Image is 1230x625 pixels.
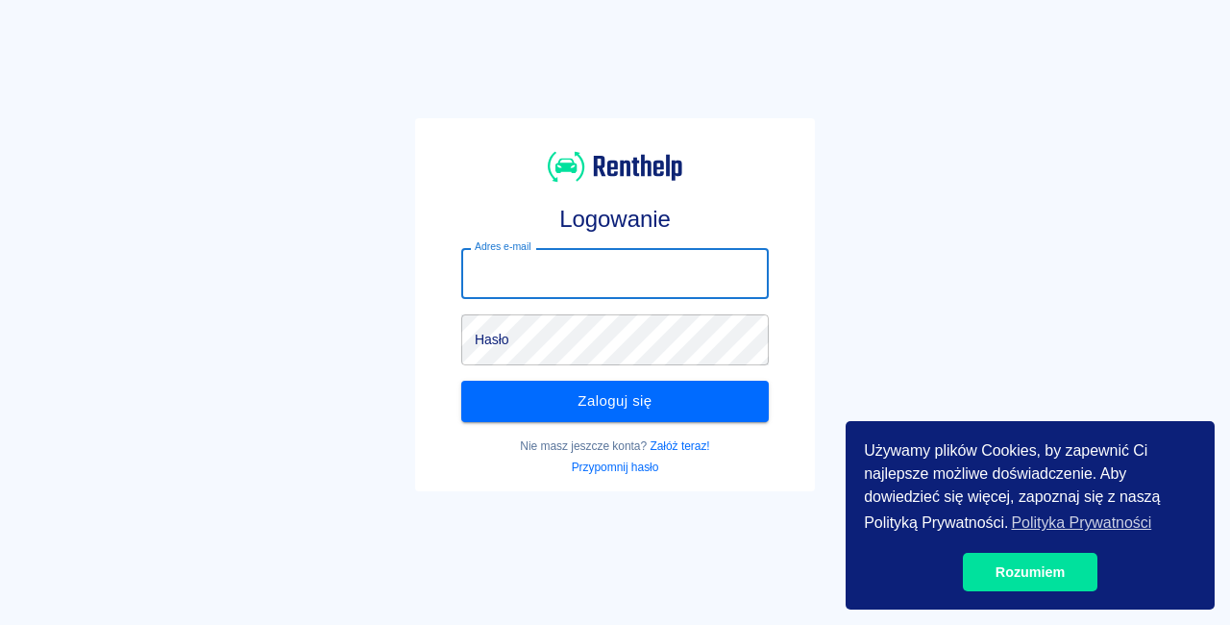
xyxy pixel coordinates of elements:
a: Przypomnij hasło [572,461,659,474]
label: Adres e-mail [475,239,530,254]
h3: Logowanie [461,206,769,233]
button: Zaloguj się [461,381,769,421]
p: Nie masz jeszcze konta? [461,437,769,455]
span: Używamy plików Cookies, by zapewnić Ci najlepsze możliwe doświadczenie. Aby dowiedzieć się więcej... [864,439,1196,537]
div: cookieconsent [846,421,1215,610]
a: Załóż teraz! [650,439,709,453]
a: dismiss cookie message [963,553,1097,591]
img: Renthelp logo [548,149,682,185]
a: learn more about cookies [1008,509,1154,537]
